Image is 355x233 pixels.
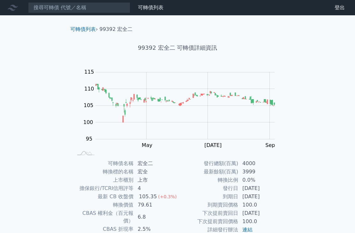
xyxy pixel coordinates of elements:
[84,69,94,75] tspan: 115
[73,168,134,176] td: 轉換標的名稱
[84,102,94,108] tspan: 105
[238,209,282,217] td: [DATE]
[265,142,275,148] tspan: Sep
[100,25,133,33] li: 99392 宏全二
[65,43,290,52] h1: 99392 宏全二 可轉債詳細資訊
[142,142,152,148] tspan: May
[177,209,238,217] td: 下次提前賣回日
[70,26,96,32] a: 可轉債列表
[238,201,282,209] td: 100.0
[138,4,163,11] a: 可轉債列表
[134,176,177,184] td: 上市
[238,193,282,201] td: [DATE]
[177,168,238,176] td: 最新餘額(百萬)
[73,201,134,209] td: 轉換價值
[73,193,134,201] td: 最新 CB 收盤價
[134,168,177,176] td: 宏全
[134,159,177,168] td: 宏全二
[73,176,134,184] td: 上市櫃別
[158,194,177,199] span: (+0.3%)
[177,176,238,184] td: 轉換比例
[95,84,275,122] g: Series
[80,69,284,148] g: Chart
[242,227,253,233] a: 連結
[177,184,238,193] td: 發行日
[134,184,177,193] td: 4
[177,159,238,168] td: 發行總額(百萬)
[238,168,282,176] td: 3999
[238,176,282,184] td: 0.0%
[28,2,130,13] input: 搜尋可轉債 代號／名稱
[329,3,350,13] a: 登出
[177,217,238,226] td: 下次提前賣回價格
[204,142,222,148] tspan: [DATE]
[134,201,177,209] td: 79.61
[238,217,282,226] td: 100.0
[70,25,98,33] li: ›
[84,86,94,92] tspan: 110
[238,184,282,193] td: [DATE]
[86,136,92,142] tspan: 95
[83,119,93,125] tspan: 100
[177,193,238,201] td: 到期日
[73,159,134,168] td: 可轉債名稱
[134,209,177,225] td: 6.8
[138,193,158,200] div: 105.35
[238,159,282,168] td: 4000
[73,209,134,225] td: CBAS 權利金（百元報價）
[177,201,238,209] td: 到期賣回價格
[73,184,134,193] td: 擔保銀行/TCRI信用評等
